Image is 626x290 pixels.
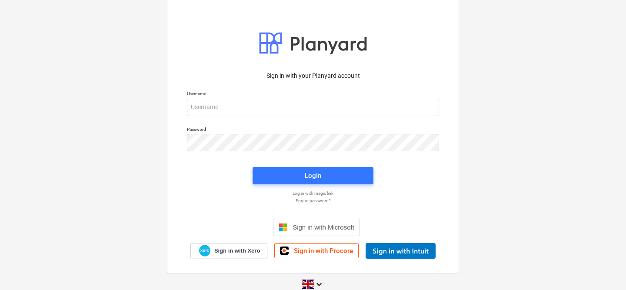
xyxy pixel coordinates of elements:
a: Forgot password? [183,198,443,203]
span: Sign in with Microsoft [293,223,354,231]
img: Microsoft logo [279,223,287,232]
button: Login [253,167,373,184]
img: Xero logo [199,245,210,257]
div: Login [305,170,321,181]
p: Sign in with your Planyard account [187,71,439,80]
span: Sign in with Procore [294,247,353,255]
a: Sign in with Xero [190,243,268,258]
a: Sign in with Procore [274,243,359,258]
p: Password [187,127,439,134]
input: Username [187,99,439,116]
span: Sign in with Xero [214,247,260,255]
p: Username [187,91,439,98]
i: keyboard_arrow_down [314,279,324,290]
a: Log in with magic link [183,190,443,196]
